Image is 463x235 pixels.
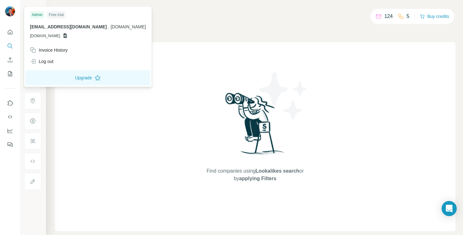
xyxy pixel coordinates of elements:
[30,33,60,39] span: [DOMAIN_NAME]
[108,24,109,29] span: .
[30,58,54,65] div: Log out
[407,13,409,20] p: 5
[5,54,15,66] button: Enrich CSV
[222,91,288,161] img: Surfe Illustration - Woman searching with binoculars
[442,201,457,216] div: Open Intercom Messenger
[30,11,44,19] div: Admin
[5,40,15,52] button: Search
[5,125,15,136] button: Dashboard
[20,4,45,13] button: Show
[420,12,449,21] button: Buy credits
[255,67,312,124] img: Surfe Illustration - Stars
[26,70,150,85] button: Upgrade
[5,139,15,150] button: Feedback
[5,26,15,38] button: Quick start
[205,167,306,182] span: Find companies using or by
[255,168,299,174] span: Lookalikes search
[55,8,455,16] h4: Search
[5,97,15,109] button: Use Surfe on LinkedIn
[5,68,15,79] button: My lists
[30,47,68,53] div: Invoice History
[239,176,276,181] span: applying Filters
[111,24,146,29] span: [DOMAIN_NAME]
[30,24,107,29] span: [EMAIL_ADDRESS][DOMAIN_NAME]
[5,6,15,16] img: Avatar
[5,111,15,123] button: Use Surfe API
[384,13,393,20] p: 124
[47,11,66,19] div: Free trial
